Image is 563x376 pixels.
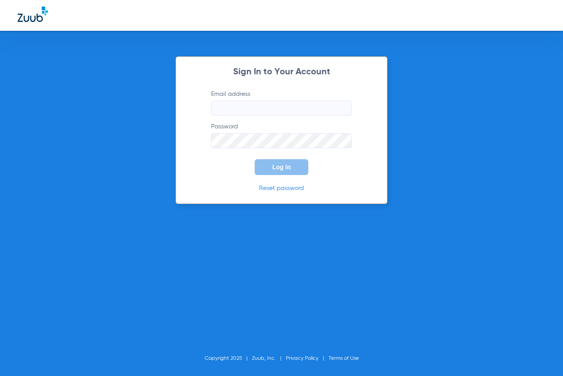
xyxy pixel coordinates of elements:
[329,356,359,361] a: Terms of Use
[211,122,352,148] label: Password
[272,164,291,171] span: Log In
[286,356,318,361] a: Privacy Policy
[211,101,352,116] input: Email address
[211,133,352,148] input: Password
[259,185,304,191] a: Reset password
[18,7,48,22] img: Zuub Logo
[205,354,252,363] li: Copyright 2025
[519,334,563,376] iframe: Chat Widget
[211,90,352,116] label: Email address
[255,159,308,175] button: Log In
[198,68,365,77] h2: Sign In to Your Account
[252,354,286,363] li: Zuub, Inc.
